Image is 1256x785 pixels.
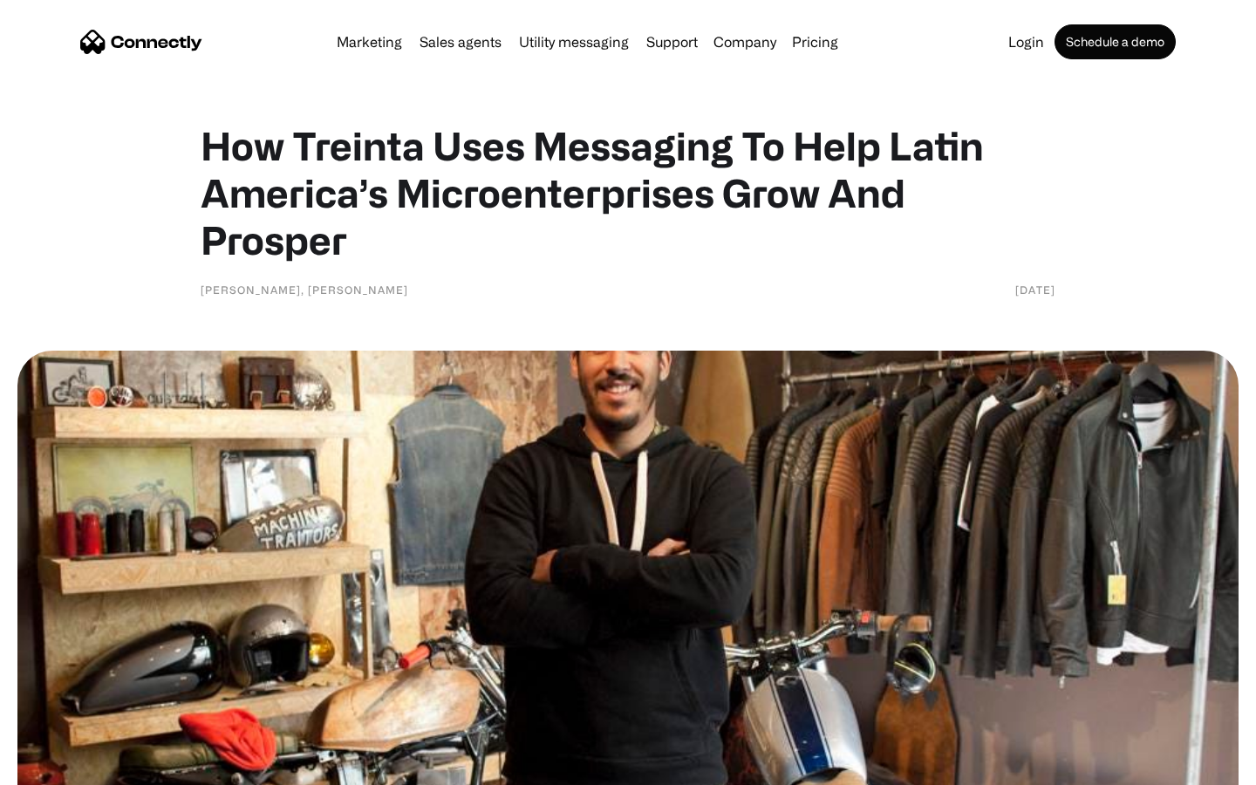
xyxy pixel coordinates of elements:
a: Pricing [785,35,845,49]
ul: Language list [35,754,105,779]
a: Support [639,35,705,49]
div: Company [713,30,776,54]
a: Marketing [330,35,409,49]
div: [DATE] [1015,281,1055,298]
div: [PERSON_NAME], [PERSON_NAME] [201,281,408,298]
a: Schedule a demo [1055,24,1176,59]
a: Sales agents [413,35,509,49]
a: Login [1001,35,1051,49]
h1: How Treinta Uses Messaging To Help Latin America’s Microenterprises Grow And Prosper [201,122,1055,263]
aside: Language selected: English [17,754,105,779]
a: Utility messaging [512,35,636,49]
